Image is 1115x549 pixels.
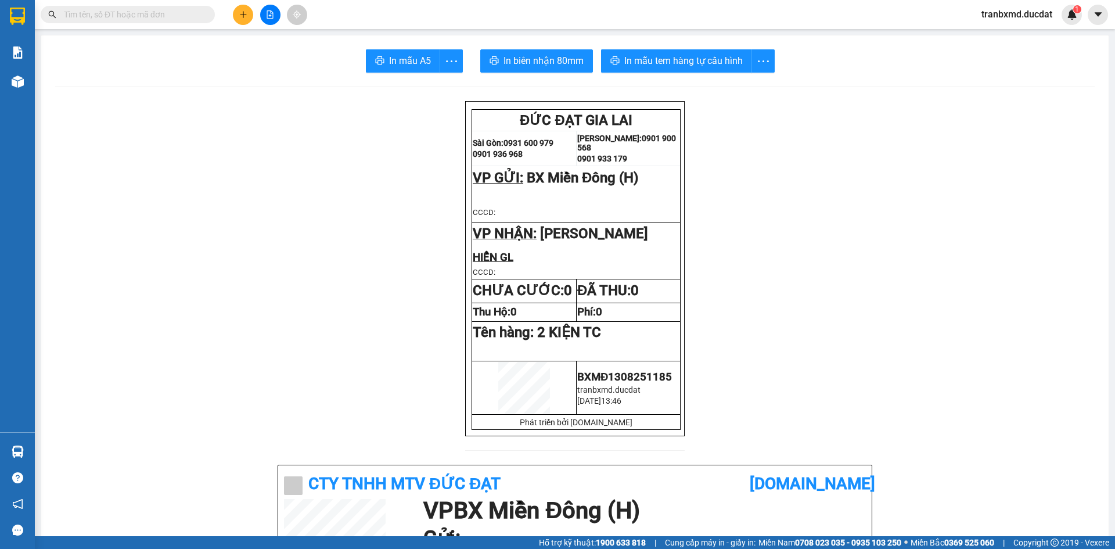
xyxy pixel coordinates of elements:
td: Phát triển bởi [DOMAIN_NAME] [472,415,681,430]
span: Miền Nam [758,536,901,549]
strong: 0369 525 060 [944,538,994,547]
span: printer [610,56,620,67]
span: message [12,525,23,536]
span: Tên hàng: [473,324,601,340]
sup: 1 [1073,5,1081,13]
span: In mẫu A5 [389,53,431,68]
button: caret-down [1088,5,1108,25]
span: notification [12,498,23,509]
span: aim [293,10,301,19]
span: copyright [1051,539,1059,547]
strong: CHƯA CƯỚC: [473,282,572,299]
span: tranbxmd.ducdat [972,7,1062,21]
span: CCCD: [473,208,495,217]
b: CTy TNHH MTV ĐỨC ĐẠT [308,474,501,493]
strong: Phí: [577,306,602,318]
button: printerIn biên nhận 80mm [480,49,593,73]
span: search [48,10,56,19]
button: printerIn mẫu A5 [366,49,440,73]
span: 2 KIỆN TC [537,324,601,340]
span: tranbxmd.ducdat [577,385,641,394]
span: VP GỬI: [473,170,523,186]
strong: Thu Hộ: [473,306,517,318]
span: Hỗ trợ kỹ thuật: [539,536,646,549]
img: icon-new-feature [1067,9,1077,20]
button: aim [287,5,307,25]
span: BXMĐ1308251185 [577,371,672,383]
span: 0 [564,282,572,299]
strong: Sài Gòn: [473,138,503,148]
button: plus [233,5,253,25]
span: 0 [596,306,602,318]
span: VP NHẬN: [473,225,537,242]
span: printer [375,56,384,67]
strong: 0901 933 179 [577,154,627,163]
span: In mẫu tem hàng tự cấu hình [624,53,743,68]
span: more [752,54,774,69]
strong: [PERSON_NAME]: [577,134,642,143]
span: ⚪️ [904,540,908,545]
button: more [751,49,775,73]
span: HIỂN GL [473,251,513,264]
span: CCCD: [473,268,495,277]
input: Tìm tên, số ĐT hoặc mã đơn [64,8,201,21]
h1: VP BX Miền Đông (H) [423,499,860,522]
img: warehouse-icon [12,76,24,88]
span: caret-down [1093,9,1103,20]
img: solution-icon [12,46,24,59]
span: file-add [266,10,274,19]
span: In biên nhận 80mm [503,53,584,68]
span: Cung cấp máy in - giấy in: [665,536,756,549]
span: printer [490,56,499,67]
strong: 0708 023 035 - 0935 103 250 [795,538,901,547]
span: more [440,54,462,69]
span: plus [239,10,247,19]
span: question-circle [12,472,23,483]
span: BX Miền Đông (H) [527,170,638,186]
span: 13:46 [601,396,621,406]
img: warehouse-icon [12,446,24,458]
strong: 0901 900 568 [577,134,676,152]
strong: ĐÃ THU: [577,282,639,299]
span: 1 [1075,5,1079,13]
span: | [1003,536,1005,549]
span: 0 [510,306,517,318]
span: | [654,536,656,549]
span: [DATE] [577,396,601,406]
button: file-add [260,5,280,25]
button: more [440,49,463,73]
span: Miền Bắc [911,536,994,549]
span: [PERSON_NAME] [540,225,648,242]
strong: 0931 600 979 [503,138,553,148]
b: [DOMAIN_NAME] [750,474,875,493]
span: ĐỨC ĐẠT GIA LAI [520,112,632,128]
button: printerIn mẫu tem hàng tự cấu hình [601,49,752,73]
span: 0 [631,282,639,299]
strong: 0901 936 968 [473,149,523,159]
img: logo-vxr [10,8,25,25]
strong: 1900 633 818 [596,538,646,547]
